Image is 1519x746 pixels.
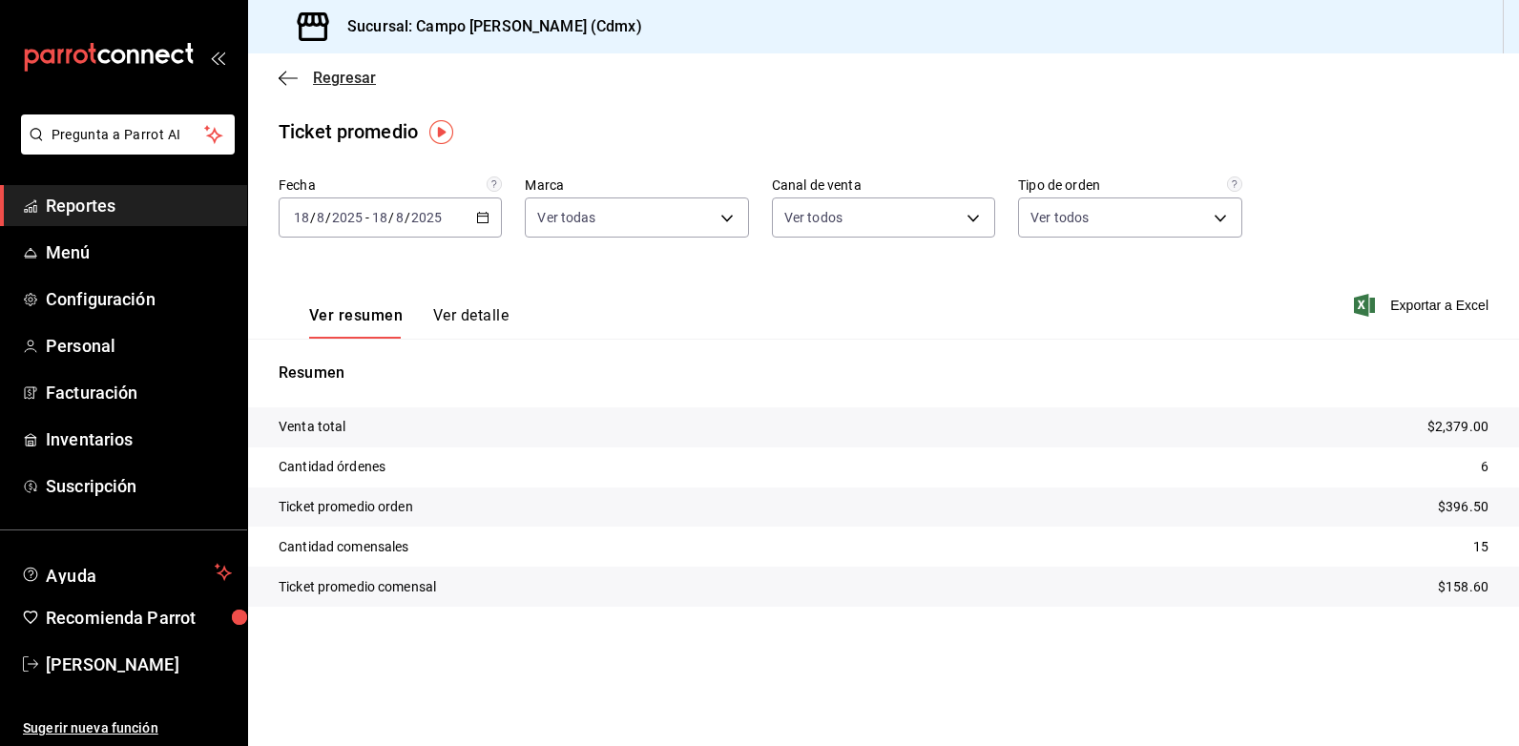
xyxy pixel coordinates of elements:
[1358,294,1488,317] button: Exportar a Excel
[46,426,232,452] span: Inventarios
[371,210,388,225] input: --
[325,210,331,225] span: /
[279,69,376,87] button: Regresar
[537,208,595,227] span: Ver todas
[309,306,509,339] div: navigation tabs
[279,537,409,557] p: Cantidad comensales
[1481,457,1488,477] p: 6
[395,210,405,225] input: --
[46,193,232,218] span: Reportes
[23,718,232,738] span: Sugerir nueva función
[1018,178,1241,192] label: Tipo de orden
[279,117,418,146] div: Ticket promedio
[433,306,509,339] button: Ver detalle
[46,286,232,312] span: Configuración
[525,178,748,192] label: Marca
[1438,577,1488,597] p: $158.60
[1427,417,1488,437] p: $2,379.00
[46,239,232,265] span: Menú
[1030,208,1089,227] span: Ver todos
[772,178,995,192] label: Canal de venta
[405,210,410,225] span: /
[487,176,502,192] svg: Información delimitada a máximo 62 días.
[52,125,205,145] span: Pregunta a Parrot AI
[210,50,225,65] button: open_drawer_menu
[13,138,235,158] a: Pregunta a Parrot AI
[331,210,364,225] input: ----
[46,473,232,499] span: Suscripción
[388,210,394,225] span: /
[1227,176,1242,192] svg: Todas las órdenes contabilizan 1 comensal a excepción de órdenes de mesa con comensales obligator...
[313,69,376,87] span: Regresar
[279,497,413,517] p: Ticket promedio orden
[309,306,403,339] button: Ver resumen
[429,120,453,144] img: Tooltip marker
[279,178,502,192] label: Fecha
[46,333,232,359] span: Personal
[410,210,443,225] input: ----
[1473,537,1488,557] p: 15
[279,417,345,437] p: Venta total
[21,114,235,155] button: Pregunta a Parrot AI
[293,210,310,225] input: --
[1438,497,1488,517] p: $396.50
[279,362,1488,384] p: Resumen
[46,561,207,584] span: Ayuda
[46,652,232,677] span: [PERSON_NAME]
[332,15,642,38] h3: Sucursal: Campo [PERSON_NAME] (Cdmx)
[279,577,436,597] p: Ticket promedio comensal
[46,380,232,405] span: Facturación
[784,208,843,227] span: Ver todos
[279,457,385,477] p: Cantidad órdenes
[365,210,369,225] span: -
[46,605,232,631] span: Recomienda Parrot
[316,210,325,225] input: --
[310,210,316,225] span: /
